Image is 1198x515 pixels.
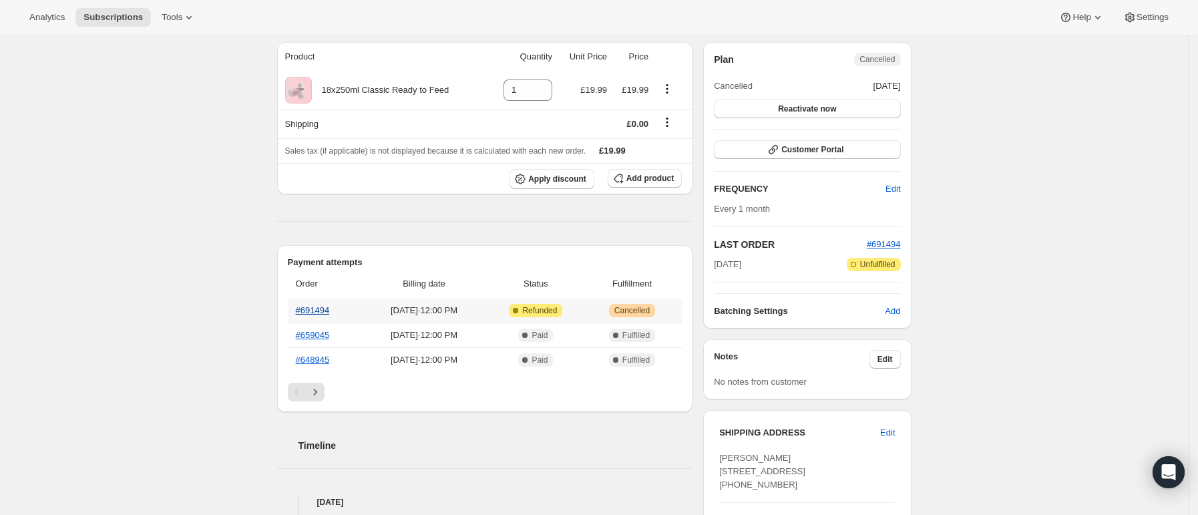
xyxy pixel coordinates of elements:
[599,146,626,156] span: £19.99
[622,85,648,95] span: £19.99
[75,8,151,27] button: Subscriptions
[714,140,900,159] button: Customer Portal
[285,146,586,156] span: Sales tax (if applicable) is not displayed because it is calculated with each new order.
[714,350,869,369] h3: Notes
[714,305,885,318] h6: Batching Settings
[627,119,649,129] span: £0.00
[277,496,693,509] h4: [DATE]
[162,12,182,23] span: Tools
[590,277,674,291] span: Fulfillment
[532,330,548,341] span: Paid
[872,422,903,444] button: Edit
[885,182,900,196] span: Edit
[626,173,674,184] span: Add product
[489,277,582,291] span: Status
[21,8,73,27] button: Analytics
[781,144,843,155] span: Customer Portal
[522,305,557,316] span: Refunded
[714,100,900,118] button: Reactivate now
[714,53,734,66] h2: Plan
[277,109,489,138] th: Shipping
[288,269,363,299] th: Order
[1153,456,1185,488] div: Open Intercom Messenger
[714,238,867,251] h2: LAST ORDER
[885,305,900,318] span: Add
[367,353,481,367] span: [DATE] · 12:00 PM
[528,174,586,184] span: Apply discount
[656,115,678,130] button: Shipping actions
[614,305,650,316] span: Cancelled
[880,426,895,440] span: Edit
[277,42,489,71] th: Product
[611,42,652,71] th: Price
[1137,12,1169,23] span: Settings
[873,79,901,93] span: [DATE]
[367,329,481,342] span: [DATE] · 12:00 PM
[869,350,901,369] button: Edit
[859,54,895,65] span: Cancelled
[580,85,607,95] span: £19.99
[714,182,885,196] h2: FREQUENCY
[306,383,325,401] button: Next
[714,204,770,214] span: Every 1 month
[622,355,650,365] span: Fulfilled
[719,453,805,490] span: [PERSON_NAME] [STREET_ADDRESS] [PHONE_NUMBER]
[488,42,556,71] th: Quantity
[154,8,204,27] button: Tools
[714,79,753,93] span: Cancelled
[296,305,330,315] a: #691494
[296,355,330,365] a: #648945
[719,426,880,440] h3: SHIPPING ADDRESS
[556,42,611,71] th: Unit Price
[714,377,807,387] span: No notes from customer
[778,104,836,114] span: Reactivate now
[877,301,908,322] button: Add
[1115,8,1177,27] button: Settings
[1072,12,1090,23] span: Help
[622,330,650,341] span: Fulfilled
[83,12,143,23] span: Subscriptions
[532,355,548,365] span: Paid
[285,77,312,104] img: product img
[860,259,895,270] span: Unfulfilled
[298,439,693,452] h2: Timeline
[367,304,481,317] span: [DATE] · 12:00 PM
[714,258,741,271] span: [DATE]
[29,12,65,23] span: Analytics
[867,238,901,251] button: #691494
[608,169,682,188] button: Add product
[867,239,901,249] a: #691494
[296,330,330,340] a: #659045
[877,178,908,200] button: Edit
[367,277,481,291] span: Billing date
[656,81,678,96] button: Product actions
[510,169,594,189] button: Apply discount
[288,383,682,401] nav: Pagination
[877,354,893,365] span: Edit
[288,256,682,269] h2: Payment attempts
[1051,8,1112,27] button: Help
[312,83,449,97] div: 18x250ml Classic Ready to Feed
